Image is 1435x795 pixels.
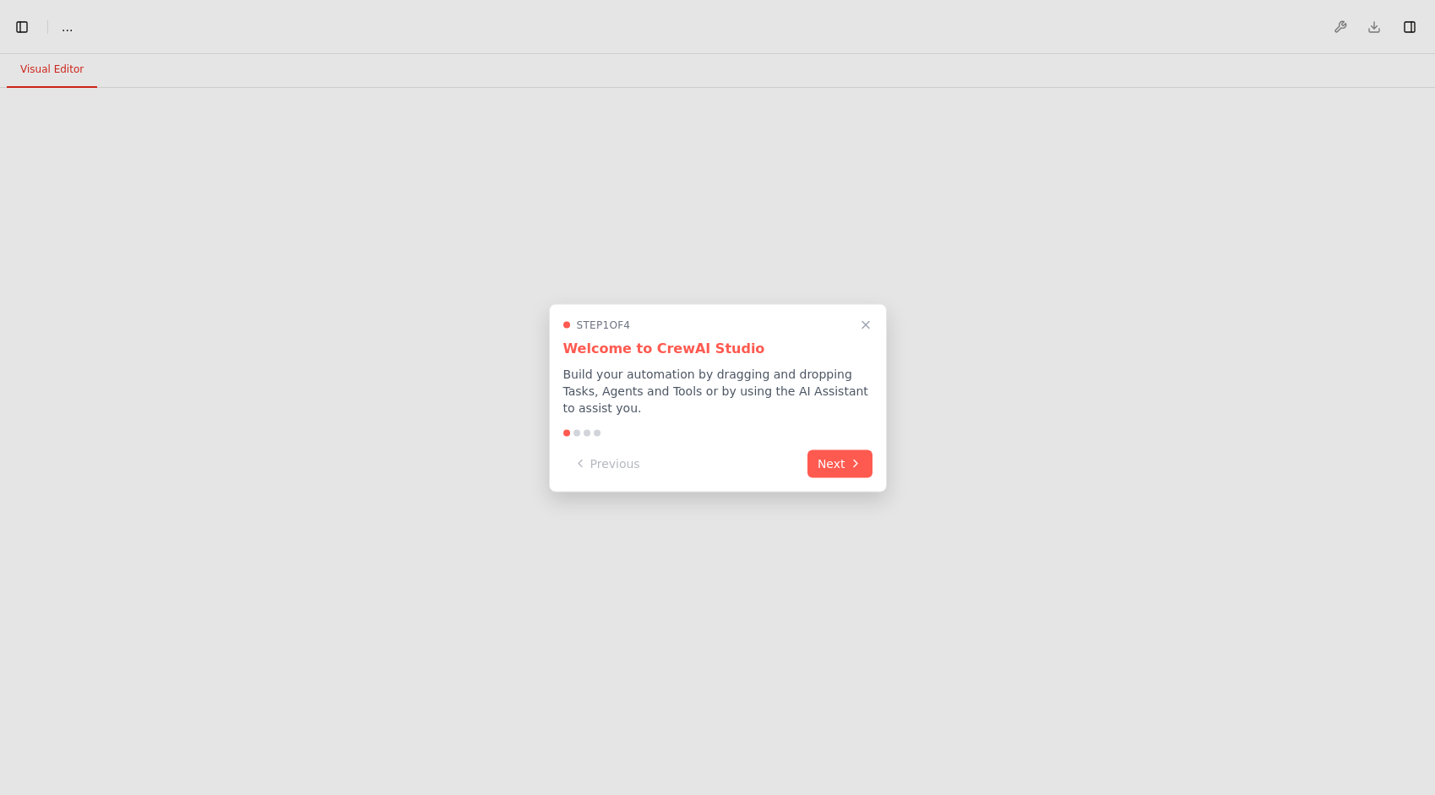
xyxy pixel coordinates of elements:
h3: Welcome to CrewAI Studio [563,338,872,358]
span: Step 1 of 4 [577,318,631,331]
button: Next [807,449,872,477]
button: Close walkthrough [856,314,876,335]
p: Build your automation by dragging and dropping Tasks, Agents and Tools or by using the AI Assista... [563,365,872,416]
button: Hide left sidebar [10,15,34,39]
button: Previous [563,449,650,477]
